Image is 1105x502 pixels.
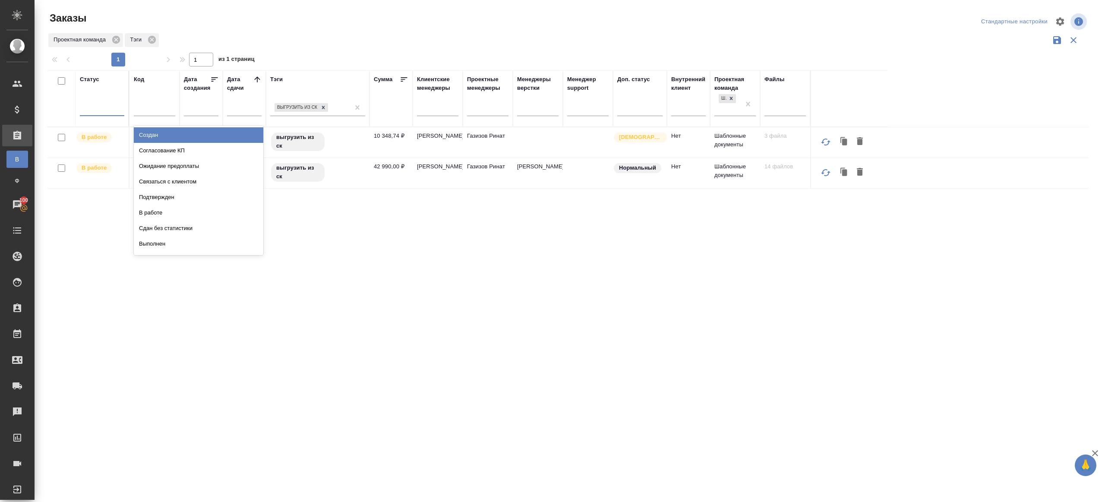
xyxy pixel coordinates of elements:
span: Ф [11,177,24,185]
button: Удалить [852,134,867,150]
button: Клонировать [836,164,852,181]
span: Настроить таблицу [1050,11,1070,32]
div: выгрузить из ск [270,132,365,152]
td: Газизов Ринат [463,127,513,158]
div: Менеджеры верстки [517,75,559,92]
p: В работе [82,164,107,172]
button: Сохранить фильтры [1049,32,1065,48]
div: Сумма [374,75,392,84]
div: В работе [134,205,263,221]
div: Согласование КП [134,143,263,158]
div: split button [979,15,1050,28]
div: выгрузить из ск [275,103,319,112]
div: Статус по умолчанию для стандартных заказов [613,162,663,174]
a: Ф [6,172,28,189]
div: Статус [80,75,99,84]
td: Шаблонные документы [710,158,760,188]
div: Создан [134,127,263,143]
button: 🙏 [1075,455,1096,476]
div: Файлы [764,75,784,84]
div: Тэги [270,75,283,84]
td: 42 990,00 ₽ [369,158,413,188]
div: Завершен [134,252,263,267]
div: Тэги [125,33,159,47]
p: В работе [82,133,107,142]
a: 100 [2,194,32,215]
span: 🙏 [1078,456,1093,474]
span: 100 [14,196,34,205]
p: [DEMOGRAPHIC_DATA] [619,133,662,142]
div: выгрузить из ск [274,102,329,113]
button: Клонировать [836,134,852,150]
div: Доп. статус [617,75,650,84]
p: 14 файлов [764,162,806,171]
div: Выставляет ПМ после принятия заказа от КМа [76,132,124,143]
span: В [11,155,24,164]
p: Нет [671,132,706,140]
p: Тэги [130,35,145,44]
td: Газизов Ринат [463,158,513,188]
div: Проектная команда [714,75,756,92]
p: Нет [671,162,706,171]
span: из 1 страниц [218,54,255,66]
p: Проектная команда [54,35,109,44]
div: Проектная команда [48,33,123,47]
p: Нормальный [619,164,656,172]
div: Дата создания [184,75,210,92]
div: Выставляет ПМ после принятия заказа от КМа [76,162,124,174]
div: Дата сдачи [227,75,253,92]
div: выгрузить из ск [270,162,365,183]
div: Проектные менеджеры [467,75,508,92]
button: Сбросить фильтры [1065,32,1082,48]
div: Менеджер support [567,75,609,92]
div: Выставляется автоматически для первых 3 заказов нового контактного лица. Особое внимание [613,132,663,143]
div: Шаблонные документы [718,93,737,104]
div: Подтвержден [134,189,263,205]
p: 3 файла [764,132,806,140]
div: Клиентские менеджеры [417,75,458,92]
span: Заказы [47,11,86,25]
td: Шаблонные документы [710,127,760,158]
p: выгрузить из ск [276,164,319,181]
div: Связаться с клиентом [134,174,263,189]
td: [PERSON_NAME] [413,158,463,188]
div: Код [134,75,144,84]
div: Ожидание предоплаты [134,158,263,174]
div: Сдан без статистики [134,221,263,236]
button: Удалить [852,164,867,181]
div: Выполнен [134,236,263,252]
button: Обновить [815,162,836,183]
span: Посмотреть информацию [1070,13,1089,30]
a: В [6,151,28,168]
p: выгрузить из ск [276,133,319,150]
td: 10 348,74 ₽ [369,127,413,158]
p: [PERSON_NAME] [517,162,559,171]
div: Внутренний клиент [671,75,706,92]
div: Шаблонные документы [719,94,726,103]
button: Обновить [815,132,836,152]
td: [PERSON_NAME] [413,127,463,158]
